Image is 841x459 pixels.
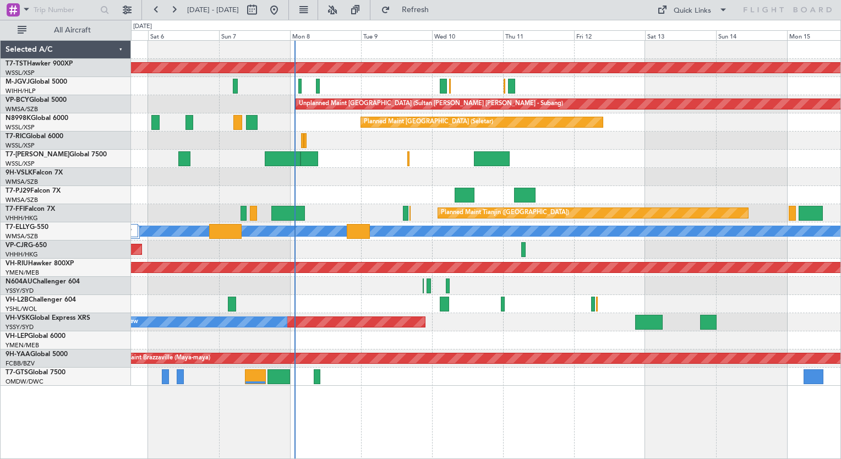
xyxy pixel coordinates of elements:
a: WSSL/XSP [6,123,35,132]
a: FCBB/BZV [6,359,35,368]
a: YSHL/WOL [6,305,37,313]
a: N8998KGlobal 6000 [6,115,68,122]
div: Fri 12 [574,30,645,40]
div: Planned Maint Tianjin ([GEOGRAPHIC_DATA]) [441,205,569,221]
a: VP-CJRG-650 [6,242,47,249]
span: M-JGVJ [6,79,30,85]
a: WSSL/XSP [6,69,35,77]
a: T7-FFIFalcon 7X [6,206,55,212]
span: VH-LEP [6,333,28,340]
div: Wed 10 [432,30,503,40]
a: T7-TSTHawker 900XP [6,61,73,67]
a: VHHH/HKG [6,250,38,259]
a: VH-L2BChallenger 604 [6,297,76,303]
span: T7-TST [6,61,27,67]
span: T7-ELLY [6,224,30,231]
span: Refresh [392,6,439,14]
div: Planned Maint [GEOGRAPHIC_DATA] (Seletar) [364,114,493,130]
div: Mon 8 [290,30,361,40]
a: WSSL/XSP [6,141,35,150]
span: T7-GTS [6,369,28,376]
span: VP-BCY [6,97,29,103]
span: VP-CJR [6,242,28,249]
div: AOG Maint Brazzaville (Maya-maya) [110,350,210,367]
a: YSSY/SYD [6,287,34,295]
span: All Aircraft [29,26,116,34]
span: T7-[PERSON_NAME] [6,151,69,158]
span: 9H-VSLK [6,170,32,176]
a: T7-GTSGlobal 7500 [6,369,65,376]
a: WMSA/SZB [6,196,38,204]
button: All Aircraft [12,21,119,39]
span: T7-FFI [6,206,25,212]
span: T7-RIC [6,133,26,140]
span: N8998K [6,115,31,122]
a: N604AUChallenger 604 [6,278,80,285]
a: YMEN/MEB [6,341,39,349]
div: Tue 9 [361,30,432,40]
span: 9H-YAA [6,351,30,358]
a: T7-RICGlobal 6000 [6,133,63,140]
a: WMSA/SZB [6,178,38,186]
input: Trip Number [34,2,97,18]
a: T7-PJ29Falcon 7X [6,188,61,194]
span: VH-RIU [6,260,28,267]
a: YSSY/SYD [6,323,34,331]
a: VH-LEPGlobal 6000 [6,333,65,340]
a: VH-VSKGlobal Express XRS [6,315,90,321]
button: Quick Links [652,1,733,19]
div: Thu 11 [503,30,574,40]
div: Sat 13 [645,30,716,40]
div: Sat 6 [148,30,219,40]
a: VH-RIUHawker 800XP [6,260,74,267]
a: WIHH/HLP [6,87,36,95]
a: OMDW/DWC [6,378,43,386]
a: 9H-VSLKFalcon 7X [6,170,63,176]
a: VP-BCYGlobal 5000 [6,97,67,103]
a: T7-[PERSON_NAME]Global 7500 [6,151,107,158]
a: WSSL/XSP [6,160,35,168]
button: Refresh [376,1,442,19]
span: VH-L2B [6,297,29,303]
a: YMEN/MEB [6,269,39,277]
a: WMSA/SZB [6,232,38,241]
a: 9H-YAAGlobal 5000 [6,351,68,358]
div: Sun 7 [219,30,290,40]
a: WMSA/SZB [6,105,38,113]
a: M-JGVJGlobal 5000 [6,79,67,85]
div: Unplanned Maint [GEOGRAPHIC_DATA] (Sultan [PERSON_NAME] [PERSON_NAME] - Subang) [299,96,563,112]
div: [DATE] [133,22,152,31]
div: Quick Links [674,6,711,17]
span: [DATE] - [DATE] [187,5,239,15]
span: VH-VSK [6,315,30,321]
a: VHHH/HKG [6,214,38,222]
span: T7-PJ29 [6,188,30,194]
div: Sun 14 [716,30,787,40]
a: T7-ELLYG-550 [6,224,48,231]
span: N604AU [6,278,32,285]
